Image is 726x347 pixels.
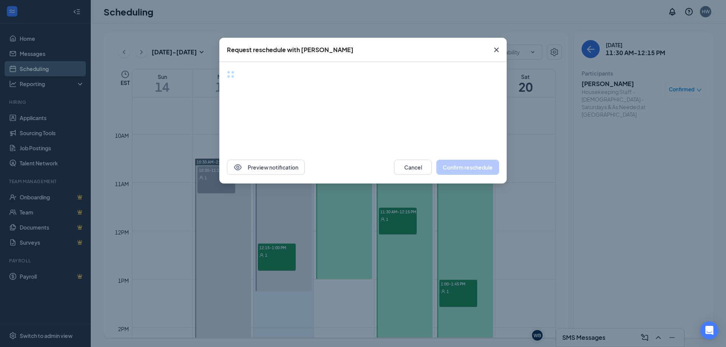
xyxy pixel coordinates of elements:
div: Open Intercom Messenger [700,321,718,339]
svg: Cross [492,45,501,54]
button: EyePreview notification [227,160,305,175]
button: Close [486,38,507,62]
div: Request reschedule with [PERSON_NAME] [227,46,354,54]
svg: Eye [233,163,242,172]
button: Confirm reschedule [436,160,499,175]
button: Cancel [394,160,432,175]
